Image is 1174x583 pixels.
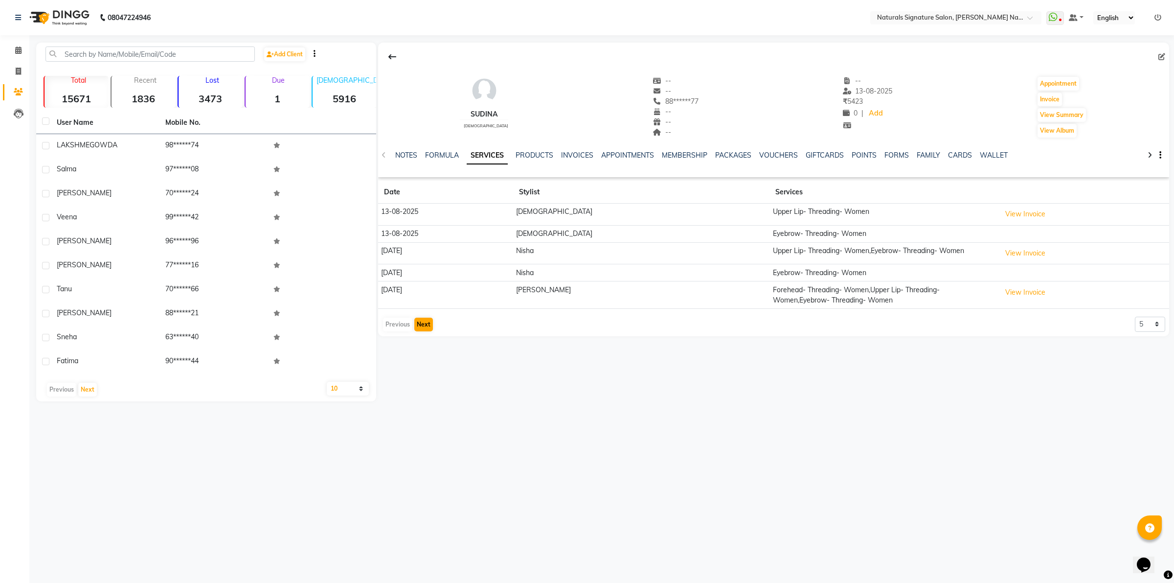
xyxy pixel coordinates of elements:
td: [DEMOGRAPHIC_DATA] [513,225,770,242]
span: Sneha [57,332,77,341]
input: Search by Name/Mobile/Email/Code [45,47,255,62]
button: Next [414,318,433,331]
a: PACKAGES [715,151,751,160]
button: View Album [1038,124,1077,138]
strong: 3473 [179,93,243,105]
span: 0 [843,109,858,117]
th: Mobile No. [159,112,268,134]
span: [PERSON_NAME] [57,308,112,317]
td: Upper Lip- Threading- Women,Eyebrow- Threading- Women [769,242,997,264]
div: Back to Client [382,47,403,66]
span: [DEMOGRAPHIC_DATA] [464,123,508,128]
a: Add [867,107,884,120]
span: LAKSHME [57,140,90,149]
strong: 15671 [45,93,109,105]
a: FORMS [884,151,909,160]
a: CARDS [948,151,972,160]
th: Stylist [513,181,770,204]
button: Appointment [1038,77,1079,91]
p: Due [248,76,310,85]
td: 13-08-2025 [378,225,513,242]
th: Date [378,181,513,204]
img: logo [25,4,92,31]
td: [DATE] [378,242,513,264]
span: Fatima [57,356,78,365]
td: Upper Lip- Threading- Women [769,204,997,226]
td: Nisha [513,242,770,264]
th: User Name [51,112,159,134]
a: APPOINTMENTS [601,151,654,160]
span: 5423 [843,97,863,106]
td: 13-08-2025 [378,204,513,226]
td: [DEMOGRAPHIC_DATA] [513,204,770,226]
button: View Invoice [1001,246,1050,261]
td: [DATE] [378,281,513,309]
a: FAMILY [917,151,940,160]
img: avatar [470,76,499,105]
span: 13-08-2025 [843,87,893,95]
span: [PERSON_NAME] [57,236,112,245]
span: -- [653,128,671,137]
span: GOWDA [90,140,117,149]
p: [DEMOGRAPHIC_DATA] [316,76,377,85]
a: Add Client [264,47,305,61]
button: View Invoice [1001,207,1050,222]
a: VOUCHERS [759,151,798,160]
span: Veena [57,212,77,221]
iframe: chat widget [1133,544,1164,573]
span: ₹ [843,97,847,106]
a: WALLET [980,151,1008,160]
b: 08047224946 [108,4,151,31]
a: FORMULA [425,151,459,160]
span: [PERSON_NAME] [57,260,112,269]
a: GIFTCARDS [806,151,844,160]
td: Eyebrow- Threading- Women [769,225,997,242]
th: Services [769,181,997,204]
span: [PERSON_NAME] [57,188,112,197]
span: -- [653,117,671,126]
strong: 1836 [112,93,176,105]
strong: 5916 [313,93,377,105]
p: Lost [182,76,243,85]
td: [PERSON_NAME] [513,281,770,309]
span: -- [653,107,671,116]
span: Salma [57,164,76,173]
button: Invoice [1038,93,1062,106]
a: PRODUCTS [516,151,553,160]
button: Next [78,383,97,396]
p: Recent [115,76,176,85]
button: View Summary [1038,108,1086,122]
td: Nisha [513,264,770,281]
a: NOTES [395,151,417,160]
span: -- [653,87,671,95]
span: -- [653,76,671,85]
a: MEMBERSHIP [662,151,707,160]
span: -- [843,76,861,85]
div: SUDINA [460,109,508,119]
td: [DATE] [378,264,513,281]
a: INVOICES [561,151,593,160]
a: POINTS [852,151,877,160]
td: Forehead- Threading- Women,Upper Lip- Threading- Women,Eyebrow- Threading- Women [769,281,997,309]
p: Total [48,76,109,85]
strong: 1 [246,93,310,105]
button: View Invoice [1001,285,1050,300]
a: SERVICES [467,147,508,164]
span: Tanu [57,284,72,293]
span: | [861,108,863,118]
td: Eyebrow- Threading- Women [769,264,997,281]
